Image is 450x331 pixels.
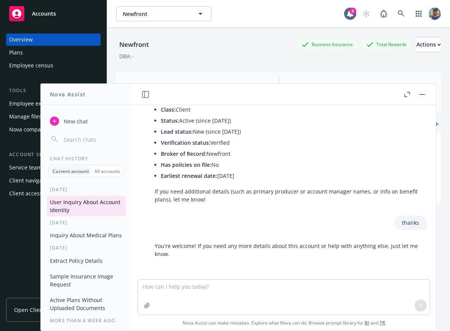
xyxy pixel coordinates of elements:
a: Overview [6,34,101,46]
a: Accounts [6,3,101,24]
span: Status: [161,117,179,124]
a: Search [394,6,409,21]
button: Newfront [116,6,211,21]
div: Overview [9,34,33,46]
li: [DATE] [161,170,419,181]
div: Service team [9,162,42,174]
a: Employee experience builder [6,98,101,110]
a: TR [380,320,385,326]
span: Verification status: [161,139,210,146]
a: Service team [6,162,101,174]
span: Accounts [32,11,56,17]
div: Business Insurance [298,40,357,49]
div: [DATE] [41,219,132,226]
li: Client [161,104,419,115]
span: Has policies on file: [161,161,211,168]
div: 8 [349,8,356,14]
div: Tools [6,87,101,94]
span: Lead status: [161,128,193,135]
h1: Nova Assist [50,90,86,98]
span: Servicing team [288,82,435,90]
button: Actions [416,37,441,52]
a: Switch app [411,6,426,21]
li: Newfront [161,148,419,159]
div: More than a week ago [41,317,132,324]
span: Class: [161,106,176,113]
p: If you need additional details (such as primary producer or account manager names, or info on ben... [155,187,419,203]
li: Active (since [DATE]) [161,115,419,126]
a: Start snowing [359,6,374,21]
button: Sample Insurance Image Request [47,270,126,291]
div: Manage files [9,110,42,123]
p: Current account [53,168,89,174]
li: Verified [161,137,419,148]
p: You're welcome! If you need any more details about this account or help with anything else, just ... [155,242,419,258]
a: Report a Bug [376,6,391,21]
a: Nova compare [6,123,101,136]
div: Chat History [41,155,132,162]
span: Broker of Record: [161,150,207,157]
span: Newfront [123,10,189,18]
button: Inquiry About Medical Plans [47,229,126,241]
p: All accounts [94,168,120,174]
a: Employee census [6,59,101,72]
span: Nova Assist can make mistakes. Explore what Nova can do: Browse prompt library for and [183,315,385,331]
div: Employee experience builder [9,98,84,110]
a: BI [365,320,369,326]
div: Nova compare [9,123,46,136]
div: [DATE] [41,186,132,193]
button: New chat [47,114,126,128]
div: DBA: - [119,52,133,60]
p: thanks [402,219,419,227]
div: Client navigator features [9,174,72,187]
div: Total Rewards [363,40,410,49]
div: [DATE] [41,245,132,251]
a: Plans [6,46,101,59]
li: No [161,159,419,170]
div: Client access [9,187,42,200]
a: Manage files [6,110,101,123]
button: Active Plans Without Uploaded Documents [47,294,126,314]
div: Plans [9,46,23,59]
img: photo [429,8,441,20]
a: add [432,120,441,129]
input: Search chats [62,134,123,145]
span: Earliest renewal date: [161,172,217,179]
span: New chat [62,117,88,125]
div: Account settings [6,151,101,158]
a: Client navigator features [6,174,101,187]
span: Open Client Navigator [14,306,71,314]
button: Extract Policy Details [47,254,126,267]
div: Newfront [116,40,152,50]
a: Client access [6,187,101,200]
button: User Inquiry About Account Identity [47,196,126,216]
div: Employee census [9,59,53,72]
li: New (since [DATE]) [161,126,419,137]
span: Account type [122,82,269,90]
